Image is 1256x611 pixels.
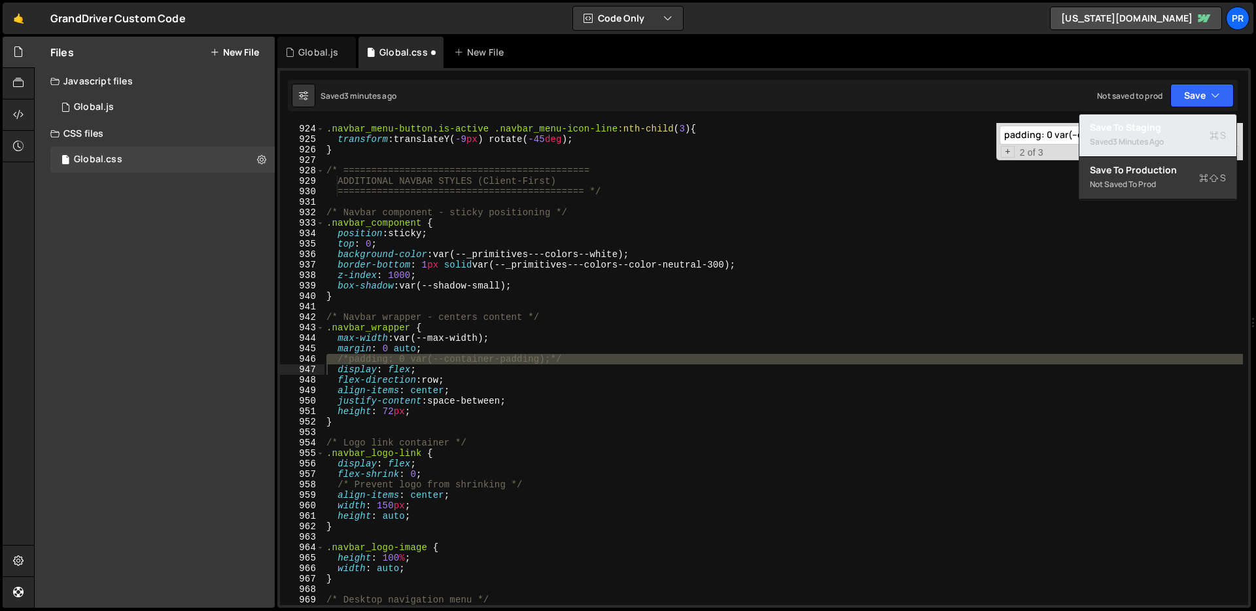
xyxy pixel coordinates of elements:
[1113,136,1164,147] div: 3 minutes ago
[280,291,324,302] div: 940
[1226,7,1249,30] a: PR
[280,155,324,166] div: 927
[280,207,324,218] div: 932
[280,166,324,176] div: 928
[280,124,324,134] div: 924
[1170,84,1234,107] button: Save
[35,120,275,147] div: CSS files
[280,438,324,448] div: 954
[280,145,324,155] div: 926
[280,134,324,145] div: 925
[1090,177,1226,192] div: Not saved to prod
[280,511,324,521] div: 961
[1090,134,1226,150] div: Saved
[1097,90,1162,101] div: Not saved to prod
[280,323,324,333] div: 943
[50,45,74,60] h2: Files
[1000,126,1164,145] input: Search for
[280,218,324,228] div: 933
[1090,121,1226,134] div: Save to Staging
[50,10,186,26] div: GrandDriver Custom Code
[74,101,114,113] div: Global.js
[280,532,324,542] div: 963
[280,197,324,207] div: 931
[35,68,275,94] div: Javascript files
[1090,164,1226,177] div: Save to Production
[280,281,324,291] div: 939
[280,469,324,480] div: 957
[280,459,324,469] div: 956
[1050,7,1222,30] a: [US_STATE][DOMAIN_NAME]
[1210,129,1226,142] span: S
[280,406,324,417] div: 951
[1079,157,1236,200] button: Save to ProductionS Not saved to prod
[3,3,35,34] a: 🤙
[379,46,428,59] div: Global.css
[280,333,324,343] div: 944
[280,239,324,249] div: 935
[280,448,324,459] div: 955
[344,90,396,101] div: 3 minutes ago
[280,563,324,574] div: 966
[280,302,324,312] div: 941
[280,521,324,532] div: 962
[210,47,259,58] button: New File
[321,90,396,101] div: Saved
[280,375,324,385] div: 948
[1015,147,1049,158] span: 2 of 3
[573,7,683,30] button: Code Only
[280,354,324,364] div: 946
[280,270,324,281] div: 938
[280,249,324,260] div: 936
[280,186,324,197] div: 930
[280,385,324,396] div: 949
[50,94,275,120] div: 16776/45855.js
[280,542,324,553] div: 964
[280,312,324,323] div: 942
[280,364,324,375] div: 947
[280,427,324,438] div: 953
[1079,114,1236,157] button: Save to StagingS Saved3 minutes ago
[1001,146,1015,158] span: Toggle Replace mode
[280,343,324,354] div: 945
[50,147,275,173] div: 16776/45854.css
[280,260,324,270] div: 937
[280,595,324,605] div: 969
[280,490,324,500] div: 959
[280,553,324,563] div: 965
[280,228,324,239] div: 934
[280,500,324,511] div: 960
[74,154,122,166] div: Global.css
[298,46,338,59] div: Global.js
[454,46,509,59] div: New File
[280,417,324,427] div: 952
[280,584,324,595] div: 968
[1199,171,1226,184] span: S
[280,176,324,186] div: 929
[280,574,324,584] div: 967
[280,480,324,490] div: 958
[280,396,324,406] div: 950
